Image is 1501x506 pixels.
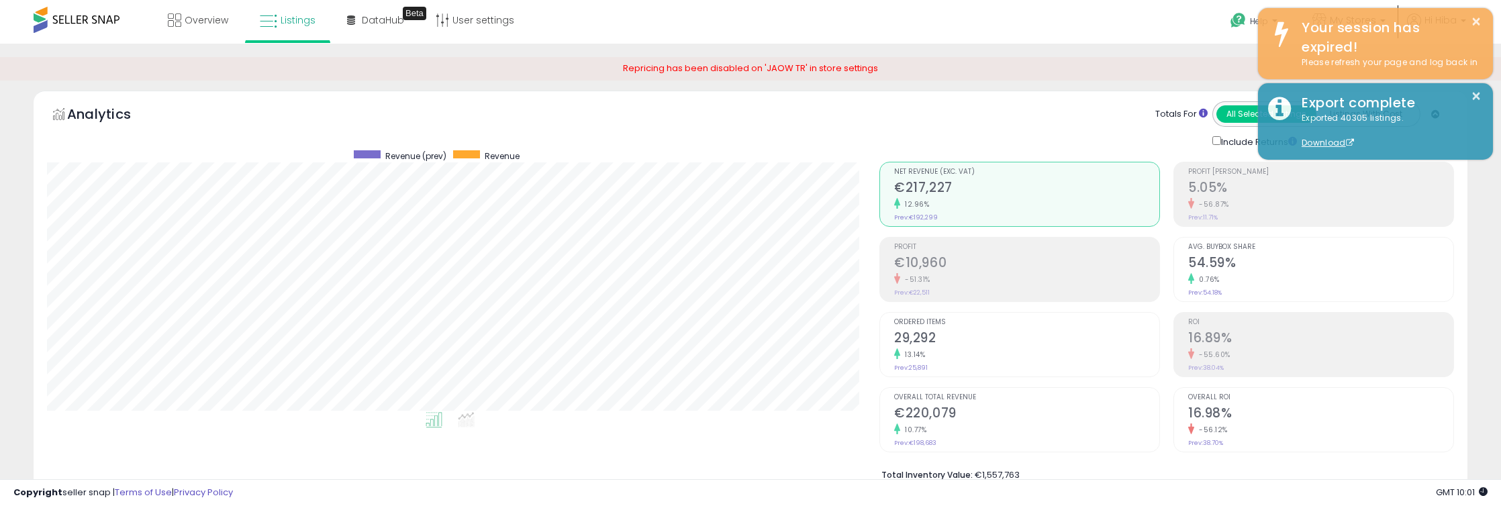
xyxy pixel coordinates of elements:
[174,486,233,499] a: Privacy Policy
[1194,199,1229,209] small: -56.87%
[1188,168,1453,176] span: Profit [PERSON_NAME]
[1188,405,1453,423] h2: 16.98%
[185,13,228,27] span: Overview
[1220,2,1291,44] a: Help
[1194,274,1220,285] small: 0.76%
[894,394,1159,401] span: Overall Total Revenue
[13,486,62,499] strong: Copyright
[1188,213,1218,221] small: Prev: 11.71%
[894,439,936,447] small: Prev: €198,683
[362,13,404,27] span: DataHub
[1471,88,1482,105] button: ×
[1188,244,1453,251] span: Avg. Buybox Share
[67,105,157,127] h5: Analytics
[894,364,928,372] small: Prev: 25,891
[1188,439,1223,447] small: Prev: 38.70%
[894,213,938,221] small: Prev: €192,299
[1188,330,1453,348] h2: 16.89%
[894,180,1159,198] h2: €217,227
[894,319,1159,326] span: Ordered Items
[900,199,929,209] small: 12.96%
[1292,112,1483,150] div: Exported 40305 listings.
[1292,93,1483,113] div: Export complete
[1230,12,1247,29] i: Get Help
[900,274,930,285] small: -51.31%
[1194,350,1230,360] small: -55.60%
[900,350,925,360] small: 13.14%
[1292,18,1483,56] div: Your session has expired!
[485,150,520,162] span: Revenue
[1155,108,1208,121] div: Totals For
[894,289,930,297] small: Prev: €22,511
[894,405,1159,423] h2: €220,079
[900,425,926,435] small: 10.77%
[1302,137,1354,148] a: Download
[1188,364,1224,372] small: Prev: 38.04%
[1471,13,1482,30] button: ×
[403,7,426,20] div: Tooltip anchor
[1202,134,1313,149] div: Include Returns
[1188,255,1453,273] h2: 54.59%
[1194,425,1228,435] small: -56.12%
[894,168,1159,176] span: Net Revenue (Exc. VAT)
[1188,319,1453,326] span: ROI
[115,486,172,499] a: Terms of Use
[1250,15,1268,27] span: Help
[13,487,233,499] div: seller snap | |
[881,466,1444,482] li: €1,557,763
[894,244,1159,251] span: Profit
[1188,394,1453,401] span: Overall ROI
[1188,289,1222,297] small: Prev: 54.18%
[894,330,1159,348] h2: 29,292
[281,13,316,27] span: Listings
[623,62,878,74] span: Repricing has been disabled on 'JAOW TR' in store settings
[1188,180,1453,198] h2: 5.05%
[894,255,1159,273] h2: €10,960
[385,150,446,162] span: Revenue (prev)
[1292,56,1483,69] div: Please refresh your page and log back in
[1436,486,1488,499] span: 2025-08-12 10:01 GMT
[1216,105,1316,123] button: All Selected Listings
